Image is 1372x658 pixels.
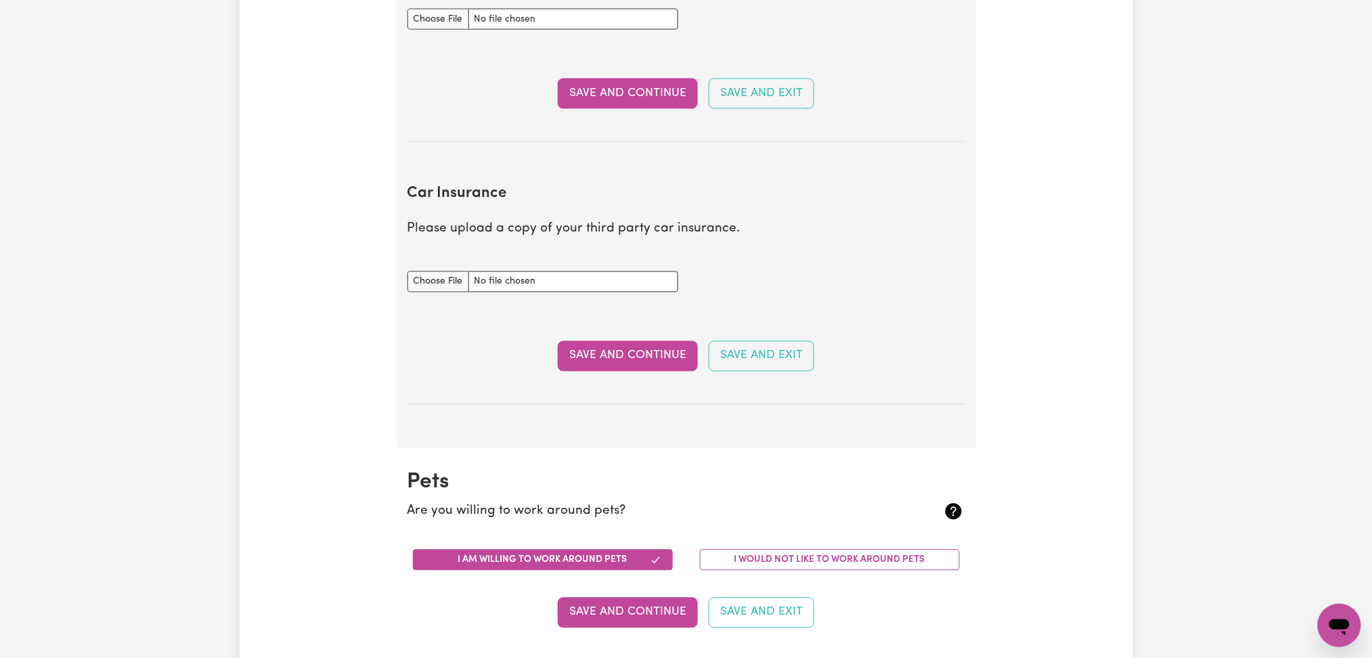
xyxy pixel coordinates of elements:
[407,220,965,240] p: Please upload a copy of your third party car insurance.
[407,470,965,496] h2: Pets
[558,341,698,371] button: Save and Continue
[700,550,960,571] button: I would not like to work around pets
[558,598,698,628] button: Save and Continue
[709,598,814,628] button: Save and Exit
[1318,604,1361,647] iframe: Button to launch messaging window
[407,502,872,522] p: Are you willing to work around pets?
[407,185,965,204] h2: Car Insurance
[558,79,698,108] button: Save and Continue
[709,79,814,108] button: Save and Exit
[709,341,814,371] button: Save and Exit
[413,550,673,571] button: I am willing to work around pets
